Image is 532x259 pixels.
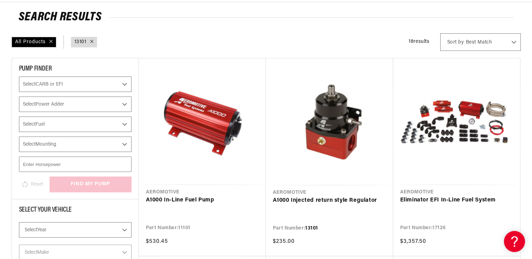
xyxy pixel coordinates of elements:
select: Year [19,222,132,238]
h2: Search Results [19,12,514,23]
select: Sort by [440,33,521,51]
span: 18 results [409,39,429,44]
span: Sort by [447,39,464,46]
select: Mounting [19,137,132,152]
input: Enter Horsepower [19,157,132,172]
select: CARB or EFI [19,77,132,92]
a: 13101 [75,38,86,46]
span: PUMP FINDER [19,65,52,72]
a: A1000 Injected return style Regulator [273,196,386,205]
select: Fuel [19,117,132,132]
select: Power Adder [19,97,132,112]
a: Eliminator EFI In-Line Fuel System [400,196,513,205]
div: All Products [12,37,56,47]
div: Select Your Vehicle [19,206,132,215]
a: A1000 In-Line Fuel Pump [146,196,259,205]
